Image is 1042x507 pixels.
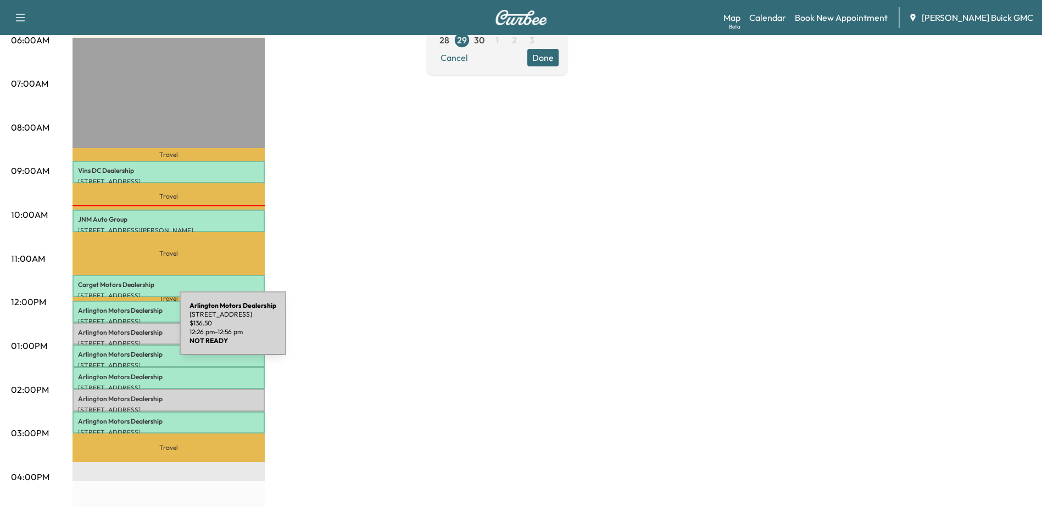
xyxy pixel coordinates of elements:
[78,361,259,370] p: [STREET_ADDRESS]
[436,49,473,66] button: Cancel
[78,417,259,426] p: Arlington Motors Dealership
[495,33,499,47] span: 1
[11,33,49,47] p: 06:00AM
[729,22,740,31] div: Beta
[78,373,259,381] p: Arlington Motors Dealership
[73,183,265,210] p: Travel
[11,121,49,134] p: 08:00AM
[78,317,259,326] p: [STREET_ADDRESS]
[78,166,259,175] p: Vins DC Dealership
[749,11,786,24] a: Calendar
[922,11,1033,24] span: [PERSON_NAME] Buick GMC
[723,11,740,24] a: MapBeta
[73,148,265,161] p: Travel
[512,33,517,47] span: 2
[78,328,259,337] p: Arlington Motors Dealership
[474,33,484,47] span: 30
[11,77,48,90] p: 07:00AM
[190,336,228,345] b: NOT READY
[78,291,259,300] p: [STREET_ADDRESS]
[530,33,534,47] span: 3
[190,301,276,309] b: Arlington Motors Dealership
[78,226,259,235] p: [STREET_ADDRESS][PERSON_NAME]
[190,310,276,319] p: [STREET_ADDRESS]
[78,395,259,403] p: Arlington Motors Dealership
[190,319,276,328] p: $ 136.50
[495,10,548,25] img: Curbee Logo
[78,177,259,186] p: [STREET_ADDRESS]
[73,232,265,275] p: Travel
[527,49,559,66] button: Done
[11,252,45,265] p: 11:00AM
[78,306,259,315] p: Arlington Motors Dealership
[78,384,259,392] p: [STREET_ADDRESS]
[73,433,265,462] p: Travel
[795,11,888,24] a: Book New Appointment
[457,33,467,47] span: 29
[11,339,47,352] p: 01:00PM
[78,428,259,437] p: [STREET_ADDRESS]
[78,350,259,359] p: Arlington Motors Dealership
[11,295,46,308] p: 12:00PM
[190,328,276,336] p: 12:26 pm - 12:56 pm
[11,426,49,440] p: 03:00PM
[78,215,259,224] p: JNM Auto Group
[439,33,449,47] span: 28
[11,383,49,396] p: 02:00PM
[78,280,259,289] p: Carget Motors Dealership
[11,208,48,221] p: 10:00AM
[78,339,259,348] p: [STREET_ADDRESS]
[11,164,49,177] p: 09:00AM
[11,470,49,483] p: 04:00PM
[73,297,265,301] p: Travel
[78,405,259,414] p: [STREET_ADDRESS]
